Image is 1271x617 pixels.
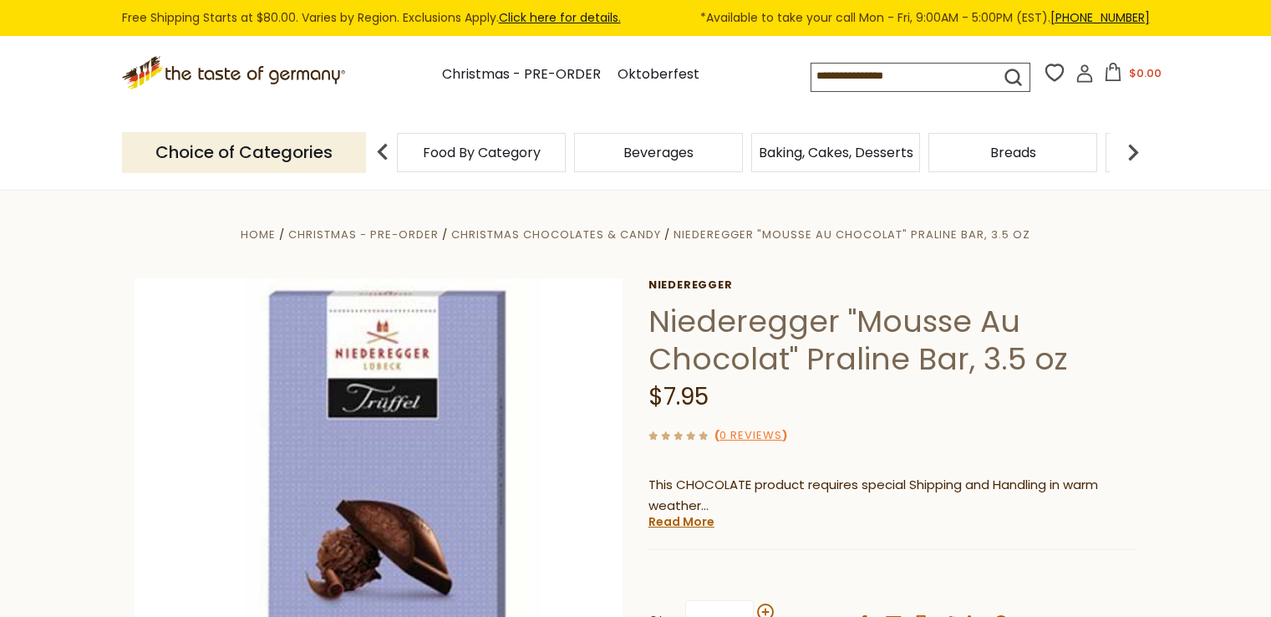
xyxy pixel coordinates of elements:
a: Click here for details. [499,9,621,26]
div: Free Shipping Starts at $80.00. Varies by Region. Exclusions Apply. [122,8,1150,28]
h1: Niederegger "Mousse Au Chocolat" Praline Bar, 3.5 oz [648,303,1137,378]
span: ( ) [714,427,787,443]
p: Choice of Categories [122,132,366,173]
a: Christmas - PRE-ORDER [442,64,601,86]
a: [PHONE_NUMBER] [1050,9,1150,26]
span: $0.00 [1129,65,1162,81]
a: Breads [990,146,1036,159]
button: $0.00 [1097,63,1168,88]
img: previous arrow [366,135,399,169]
img: next arrow [1116,135,1150,169]
a: Home [241,227,276,242]
a: Niederegger "Mousse Au Chocolat" Praline Bar, 3.5 oz [674,227,1030,242]
a: Food By Category [423,146,541,159]
span: *Available to take your call Mon - Fri, 9:00AM - 5:00PM (EST). [700,8,1150,28]
a: Beverages [623,146,694,159]
a: Christmas - PRE-ORDER [288,227,439,242]
a: 0 Reviews [719,427,782,445]
a: Oktoberfest [618,64,699,86]
a: Niederegger [648,278,1137,292]
a: Read More [648,513,714,530]
p: This CHOCOLATE product requires special Shipping and Handling in warm weather [648,475,1137,517]
span: $7.95 [648,380,709,413]
a: Baking, Cakes, Desserts [759,146,913,159]
a: Christmas Chocolates & Candy [451,227,661,242]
